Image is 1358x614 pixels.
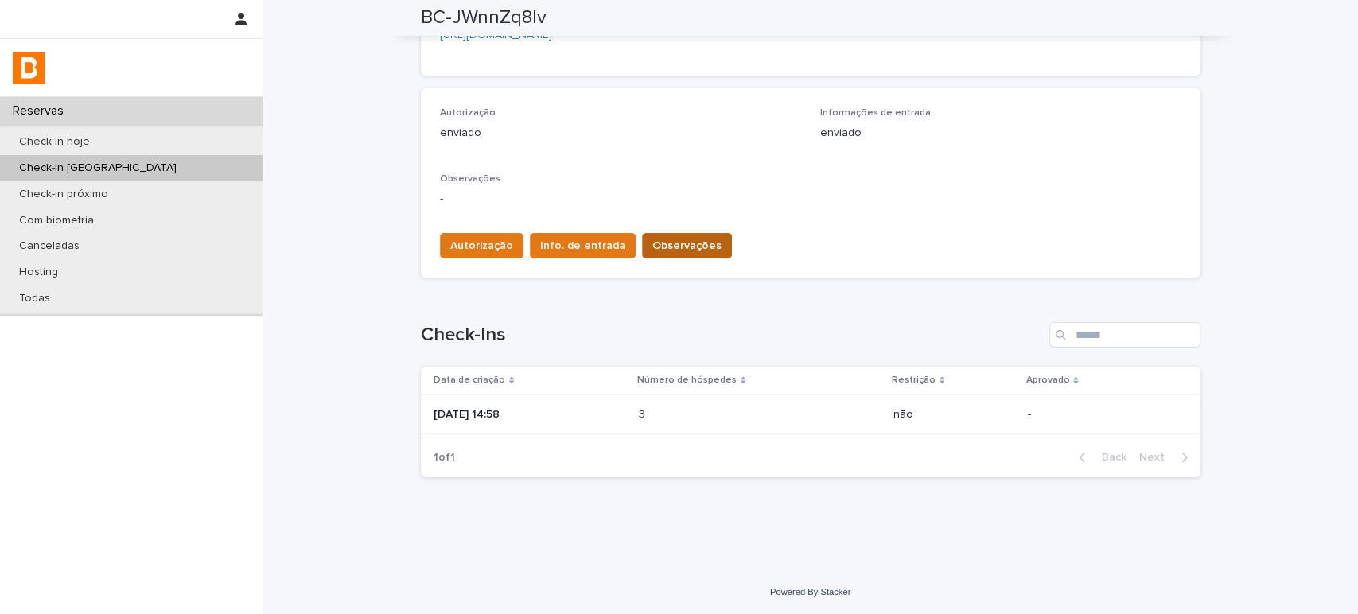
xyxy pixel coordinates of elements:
span: Next [1139,452,1174,463]
a: [URL][DOMAIN_NAME] [440,29,552,41]
p: Número de hóspedes [637,371,737,389]
p: enviado [820,125,1181,142]
p: Todas [6,292,63,305]
p: Reservas [6,103,76,119]
p: Check-in hoje [6,135,103,149]
tr: [DATE] 14:5833 não- [421,394,1200,434]
p: Check-in [GEOGRAPHIC_DATA] [6,161,189,175]
button: Autorização [440,233,523,258]
p: Restrição [892,371,936,389]
p: 1 of 1 [421,438,468,477]
p: - [440,191,1181,208]
p: - [1027,408,1174,422]
p: enviado [440,125,801,142]
span: Informações de entrada [820,108,931,118]
p: Canceladas [6,239,92,253]
a: Powered By Stacker [770,587,850,597]
span: Observações [652,238,722,254]
button: Back [1066,450,1133,464]
span: Info. de entrada [540,238,625,254]
p: [DATE] 14:58 [434,408,626,422]
p: Data de criação [434,371,505,389]
input: Search [1049,322,1200,348]
p: não [893,408,1015,422]
p: Com biometria [6,214,107,227]
button: Info. de entrada [530,233,636,258]
p: 3 [639,405,648,422]
h1: Check-Ins [421,324,1043,347]
button: Observações [642,233,732,258]
p: Hosting [6,266,71,279]
p: Aprovado [1025,371,1069,389]
img: zVaNuJHRTjyIjT5M9Xd5 [13,52,45,84]
span: Observações [440,174,500,184]
p: Check-in próximo [6,188,121,201]
button: Next [1133,450,1200,464]
span: Autorização [440,108,496,118]
span: Autorização [450,238,513,254]
span: Back [1092,452,1126,463]
h2: BC-JWnnZq8lv [421,6,547,29]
